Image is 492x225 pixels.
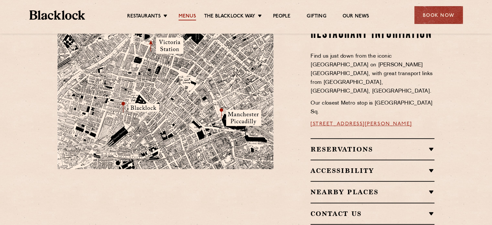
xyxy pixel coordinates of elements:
h2: Restaurant Information [311,26,434,42]
div: Book Now [414,6,463,24]
a: People [273,13,290,20]
a: [STREET_ADDRESS][PERSON_NAME] [311,121,412,127]
a: Gifting [307,13,326,20]
span: Find us just down from the iconic [GEOGRAPHIC_DATA] on [PERSON_NAME][GEOGRAPHIC_DATA], with great... [311,54,433,94]
a: Menus [179,13,196,20]
h2: Contact Us [311,210,434,218]
a: The Blacklock Way [204,13,255,20]
img: svg%3E [204,164,294,225]
h2: Reservations [311,145,434,153]
h2: Accessibility [311,167,434,174]
a: Our News [343,13,369,20]
span: Our closest Metro stop is [GEOGRAPHIC_DATA] Sq. [311,101,432,115]
img: BL_Textured_Logo-footer-cropped.svg [29,10,85,20]
h2: Nearby Places [311,188,434,196]
a: Restaurants [127,13,161,20]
